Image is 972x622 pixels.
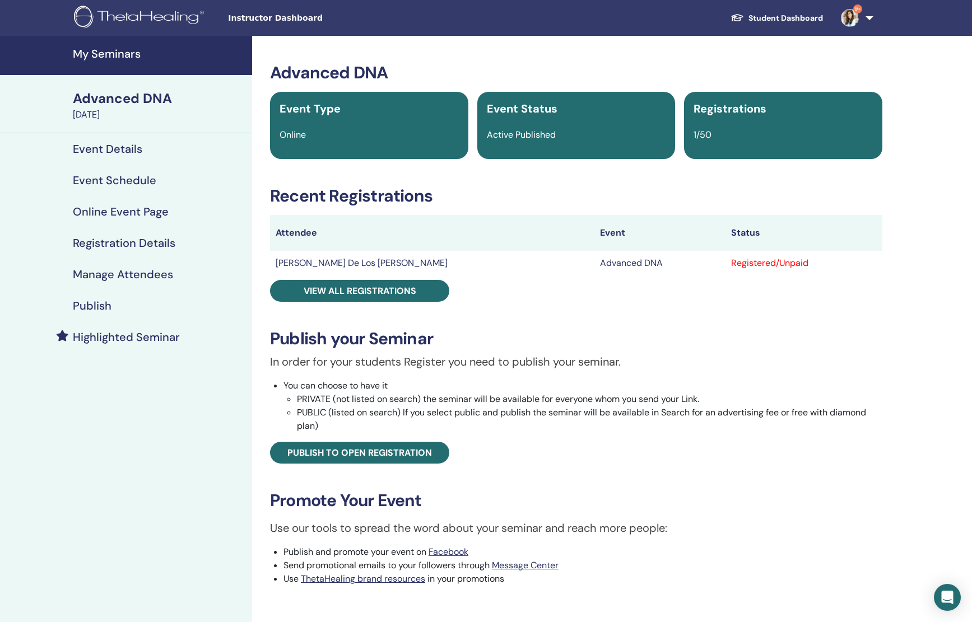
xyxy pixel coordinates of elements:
span: Instructor Dashboard [228,12,396,24]
a: Advanced DNA[DATE] [66,89,252,121]
span: Active Published [487,129,556,141]
span: 9+ [853,4,862,13]
span: 1/50 [694,129,711,141]
div: Advanced DNA [73,89,245,108]
li: Use in your promotions [283,572,882,586]
th: Event [594,215,725,251]
span: Registrations [694,101,766,116]
li: Send promotional emails to your followers through [283,559,882,572]
h4: Registration Details [73,236,175,250]
h3: Publish your Seminar [270,329,882,349]
div: Registered/Unpaid [731,256,877,270]
span: Online [280,129,306,141]
p: Use our tools to spread the word about your seminar and reach more people: [270,520,882,536]
img: logo.png [74,6,208,31]
h4: Event Schedule [73,174,156,187]
h4: Publish [73,299,111,312]
span: Event Status [487,101,557,116]
h3: Promote Your Event [270,490,882,511]
p: In order for your students Register you need to publish your seminar. [270,353,882,370]
h3: Advanced DNA [270,63,882,83]
li: PUBLIC (listed on search) If you select public and publish the seminar will be available in Searc... [297,406,882,433]
h4: Online Event Page [73,205,169,218]
div: Open Intercom Messenger [934,584,961,611]
a: Student Dashboard [722,8,832,29]
a: Facebook [429,546,468,558]
a: View all registrations [270,280,449,302]
a: Publish to open registration [270,442,449,464]
li: Publish and promote your event on [283,545,882,559]
th: Status [725,215,882,251]
li: PRIVATE (not listed on search) the seminar will be available for everyone whom you send your Link. [297,392,882,406]
li: You can choose to have it [283,379,882,433]
span: Event Type [280,101,341,116]
h4: My Seminars [73,47,245,60]
h4: Manage Attendees [73,268,173,281]
h4: Highlighted Seminar [73,330,180,344]
h3: Recent Registrations [270,186,882,206]
a: ThetaHealing brand resources [301,573,425,584]
div: [DATE] [73,108,245,121]
img: default.jpg [841,9,859,27]
img: graduation-cap-white.svg [731,13,744,22]
a: Message Center [492,559,559,571]
h4: Event Details [73,142,142,156]
th: Attendee [270,215,594,251]
span: View all registrations [304,285,416,297]
td: Advanced DNA [594,251,725,275]
span: Publish to open registration [287,447,432,459]
td: [PERSON_NAME] De Los [PERSON_NAME] [270,251,594,275]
